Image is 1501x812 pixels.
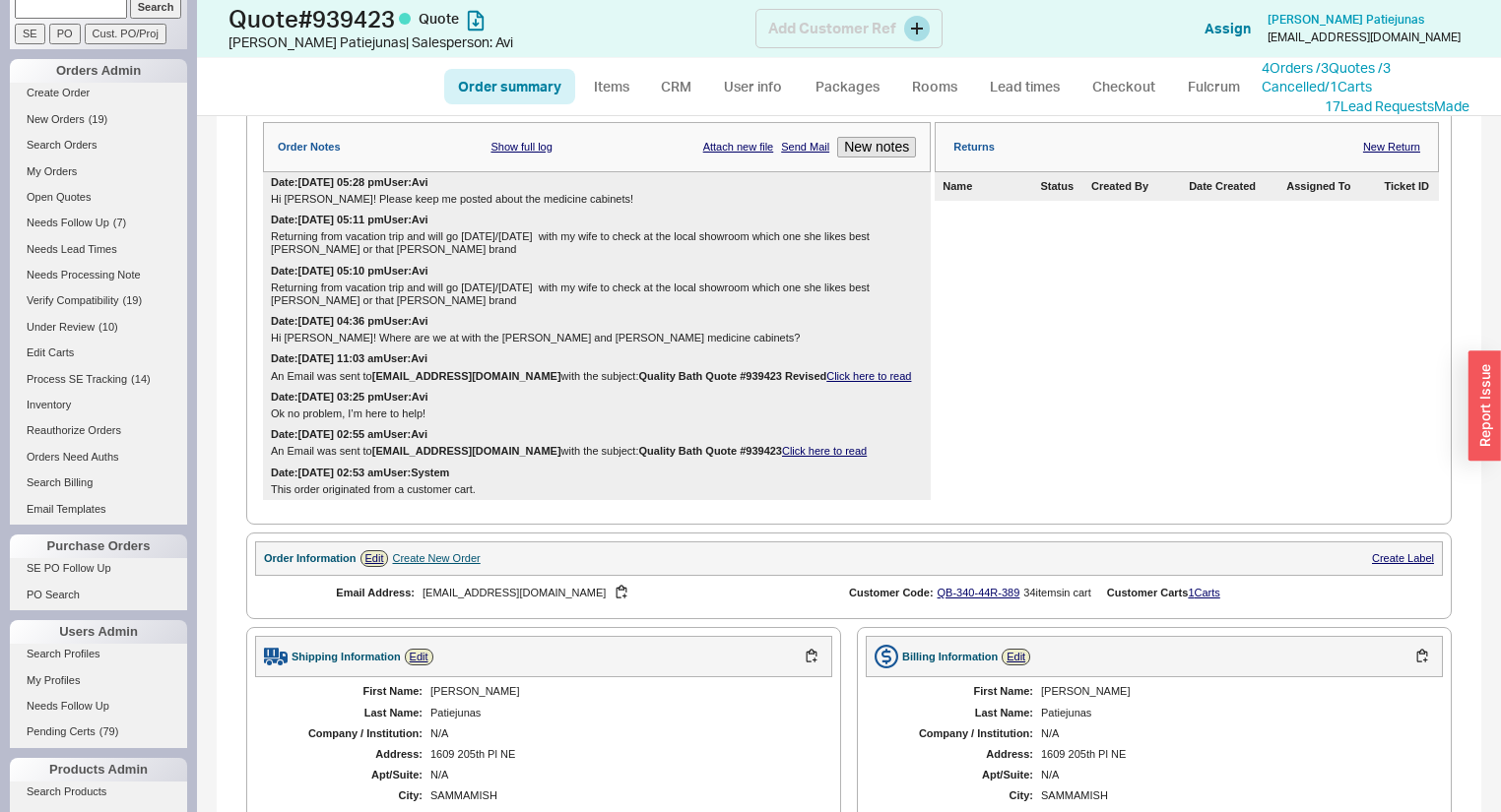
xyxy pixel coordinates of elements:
[885,707,1033,719] div: Last Name:
[647,69,705,104] a: CRM
[278,141,341,154] div: Order Notes
[10,499,187,520] a: Email Templates
[10,161,187,182] a: My Orders
[1041,748,1423,761] div: 1609 205th Pl NE
[1041,789,1423,802] div: SAMMAMISH
[287,587,415,599] div: Email Address:
[10,343,187,363] a: Edit Carts
[228,5,755,32] h1: Quote # 939423
[1268,13,1424,27] a: [PERSON_NAME] Patiejunas
[1286,180,1380,193] div: Assigned To
[271,193,923,206] div: Hi [PERSON_NAME]! Please keep me posted about the medicine cabinets!
[1268,12,1424,27] span: [PERSON_NAME] Patiejunas
[419,10,459,27] span: Quote
[10,187,187,208] a: Open Quotes
[430,707,813,719] div: Patiejunas
[1262,59,1391,95] a: 4Orders /3Quotes /3 Cancelled
[10,83,187,103] a: Create Order
[849,587,934,599] div: Customer Code:
[10,395,187,415] a: Inventory
[943,180,1036,193] div: Name
[10,758,187,781] div: Products Admin
[275,685,423,698] div: First Name:
[1078,69,1169,104] a: Checkout
[781,141,829,154] a: Send Mail
[1107,587,1189,598] span: Customer Carts
[430,727,813,740] div: N/A
[1372,552,1434,564] a: Create Label
[430,769,813,781] div: N/A
[360,550,389,567] a: Edit
[1041,727,1423,740] div: N/A
[1041,707,1423,719] div: Patiejunas
[271,281,923,307] div: Returning from vacation trip and will go [DATE]/[DATE] with my wife to check at the local showroo...
[801,69,893,104] a: Packages
[49,24,81,44] input: PO
[271,445,923,458] div: An Email was sent to with the subject:
[755,9,943,48] div: Add Customer Ref
[113,217,126,228] span: ( 7 )
[938,587,1020,598] a: QB-340-44R-389
[1023,587,1091,599] div: 34 item s in cart
[1173,69,1254,104] a: Fulcrum
[10,59,187,83] div: Orders Admin
[10,721,187,742] a: Pending Certs(79)
[131,373,151,385] span: ( 14 )
[1041,685,1423,698] div: [PERSON_NAME]
[897,69,971,104] a: Rooms
[271,176,428,189] div: Date: [DATE] 05:28 pm User: Avi
[123,294,143,306] span: ( 19 )
[885,685,1033,698] div: First Name:
[10,290,187,311] a: Verify Compatibility(19)
[430,685,813,698] div: [PERSON_NAME]
[275,748,423,761] div: Address:
[10,534,187,558] div: Purchase Orders
[885,727,1033,740] div: Company / Institution:
[27,725,96,737] span: Pending Certs
[638,445,782,457] b: Quality Bath Quote #939423
[292,651,401,663] div: Shipping Information
[98,321,118,333] span: ( 10 )
[392,552,480,565] div: Create New Order
[275,769,423,781] div: Apt/Suite:
[271,230,923,256] div: Returning from vacation trip and will go [DATE]/[DATE] with my wife to check at the local showroo...
[430,748,813,761] div: 1609 205th Pl NE
[271,214,428,226] div: Date: [DATE] 05:11 pm User: Avi
[271,265,428,278] div: Date: [DATE] 05:10 pm User: Avi
[10,447,187,468] a: Orders Need Auths
[10,620,187,644] div: Users Admin
[271,483,923,496] div: This order originated from a customer cart.
[10,109,187,130] a: New Orders(19)
[10,781,187,802] a: Search Products
[703,141,774,154] a: Attach new file
[99,725,119,737] span: ( 79 )
[1268,31,1461,44] div: [EMAIL_ADDRESS][DOMAIN_NAME]
[10,135,187,156] a: Search Orders
[271,352,427,365] div: Date: [DATE] 11:03 am User: Avi
[27,700,109,712] span: Needs Follow Up
[10,558,187,579] a: SE PO Follow Up
[953,141,995,154] div: Returns
[10,644,187,664] a: Search Profiles
[405,649,433,665] a: Edit
[228,32,755,52] div: [PERSON_NAME] Patiejunas | Salesperson: Avi
[1091,180,1185,193] div: Created By
[1041,769,1423,781] div: N/A
[27,373,127,385] span: Process SE Tracking
[444,69,575,104] a: Order summary
[275,727,423,740] div: Company / Institution:
[10,265,187,285] a: Needs Processing Note
[10,317,187,338] a: Under Review(10)
[490,141,552,154] a: Show full log
[10,472,187,493] a: Search Billing
[975,69,1075,104] a: Lead times
[89,113,108,125] span: ( 19 )
[15,24,45,44] input: SE
[579,69,643,104] a: Items
[10,420,187,441] a: Reauthorize Orders
[1325,78,1372,94] a: /1Carts
[271,315,428,328] div: Date: [DATE] 04:36 pm User: Avi
[27,217,109,228] span: Needs Follow Up
[837,137,916,157] button: New notes
[264,552,357,565] div: Order Information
